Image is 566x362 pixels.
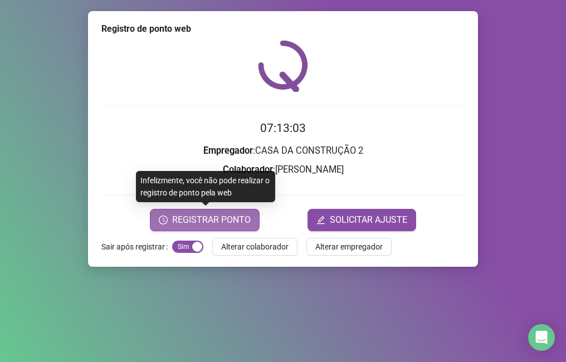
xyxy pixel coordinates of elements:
[159,216,168,224] span: clock-circle
[101,144,465,158] h3: : CASA DA CONSTRUÇÃO 2
[528,324,555,351] div: Open Intercom Messenger
[315,241,383,253] span: Alterar empregador
[172,213,251,227] span: REGISTRAR PONTO
[101,163,465,177] h3: : [PERSON_NAME]
[101,22,465,36] div: Registro de ponto web
[101,238,172,256] label: Sair após registrar
[203,145,253,156] strong: Empregador
[260,121,306,135] time: 07:13:03
[316,216,325,224] span: edit
[223,164,273,175] strong: Colaborador
[306,238,392,256] button: Alterar empregador
[221,241,289,253] span: Alterar colaborador
[258,40,308,92] img: QRPoint
[136,171,275,202] div: Infelizmente, você não pode realizar o registro de ponto pela web
[308,209,416,231] button: editSOLICITAR AJUSTE
[150,209,260,231] button: REGISTRAR PONTO
[330,213,407,227] span: SOLICITAR AJUSTE
[212,238,297,256] button: Alterar colaborador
